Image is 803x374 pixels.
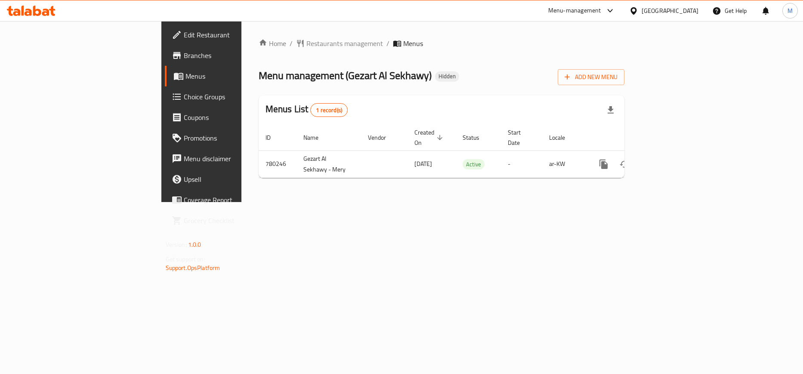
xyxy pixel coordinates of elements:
[508,127,532,148] span: Start Date
[558,69,624,85] button: Add New Menu
[259,125,683,178] table: enhanced table
[165,25,296,45] a: Edit Restaurant
[435,71,459,82] div: Hidden
[184,50,289,61] span: Branches
[165,169,296,190] a: Upsell
[165,45,296,66] a: Branches
[306,38,383,49] span: Restaurants management
[184,195,289,205] span: Coverage Report
[165,107,296,128] a: Coupons
[184,215,289,226] span: Grocery Checklist
[593,154,614,175] button: more
[184,174,289,184] span: Upsell
[548,6,601,16] div: Menu-management
[414,158,432,169] span: [DATE]
[165,66,296,86] a: Menus
[165,148,296,169] a: Menu disclaimer
[266,132,282,143] span: ID
[463,159,485,169] div: Active
[600,100,621,120] div: Export file
[165,86,296,107] a: Choice Groups
[311,106,347,114] span: 1 record(s)
[542,150,587,178] td: ar-KW
[165,190,296,210] a: Coverage Report
[435,73,459,80] span: Hidden
[642,6,698,15] div: [GEOGRAPHIC_DATA]
[368,132,397,143] span: Vendor
[165,210,296,231] a: Grocery Checklist
[166,262,220,273] a: Support.OpsPlatform
[184,112,289,123] span: Coupons
[184,92,289,102] span: Choice Groups
[184,133,289,143] span: Promotions
[310,103,348,117] div: Total records count
[587,125,683,151] th: Actions
[259,66,432,85] span: Menu management ( Gezart Al Sekhawy )
[296,150,361,178] td: Gezart Al Sekhawy - Mery
[463,132,491,143] span: Status
[303,132,330,143] span: Name
[549,132,576,143] span: Locale
[386,38,389,49] li: /
[166,254,205,265] span: Get support on:
[403,38,423,49] span: Menus
[414,127,445,148] span: Created On
[259,38,625,49] nav: breadcrumb
[166,239,187,250] span: Version:
[185,71,289,81] span: Menus
[184,153,289,164] span: Menu disclaimer
[565,72,618,83] span: Add New Menu
[296,38,383,49] a: Restaurants management
[165,128,296,148] a: Promotions
[788,6,793,15] span: M
[614,154,635,175] button: Change Status
[501,150,542,178] td: -
[184,30,289,40] span: Edit Restaurant
[266,103,348,117] h2: Menus List
[463,159,485,169] span: Active
[188,239,201,250] span: 1.0.0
